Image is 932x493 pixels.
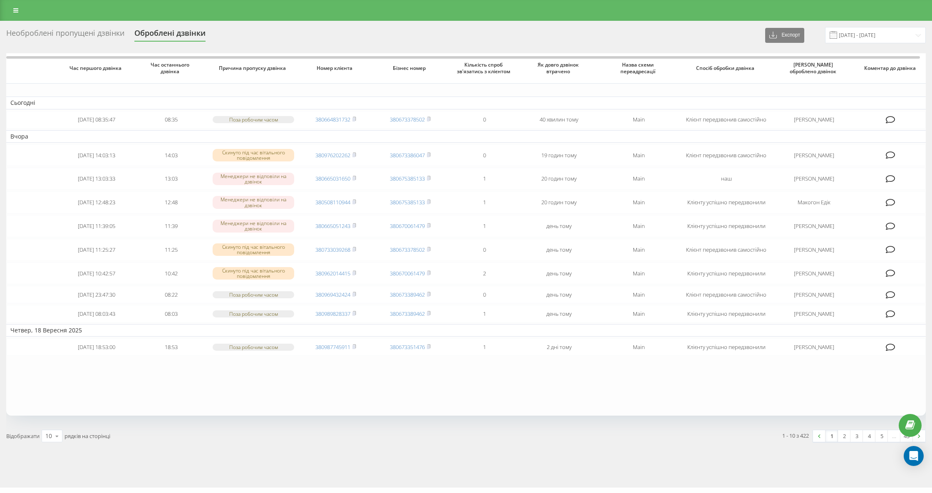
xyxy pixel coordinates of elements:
[596,338,681,356] td: Main
[772,168,857,190] td: [PERSON_NAME]
[59,168,134,190] td: [DATE] 13:03:33
[888,430,900,442] div: …
[447,338,522,356] td: 1
[67,65,126,72] span: Час першого дзвінка
[772,111,857,129] td: [PERSON_NAME]
[141,62,201,74] span: Час останнього дзвінка
[681,286,771,303] td: Клієнт передзвонив самостійно
[59,305,134,322] td: [DATE] 08:03:43
[134,239,208,261] td: 11:25
[596,305,681,322] td: Main
[522,338,596,356] td: 2 дні тому
[390,116,425,123] a: 380673378502
[596,168,681,190] td: Main
[904,446,924,466] div: Open Intercom Messenger
[529,62,589,74] span: Як довго дзвінок втрачено
[134,191,208,213] td: 12:48
[59,144,134,166] td: [DATE] 14:03:13
[780,62,849,74] span: [PERSON_NAME] оброблено дзвінок
[6,29,124,42] div: Необроблені пропущені дзвінки
[134,29,206,42] div: Оброблені дзвінки
[315,343,350,351] a: 380987745911
[134,286,208,303] td: 08:22
[681,215,771,237] td: Клієнту успішно передзвонили
[315,291,350,298] a: 380969432424
[522,286,596,303] td: день тому
[134,338,208,356] td: 18:53
[596,215,681,237] td: Main
[64,432,110,440] span: рядків на сторінці
[522,144,596,166] td: 19 годин тому
[681,144,771,166] td: Клієнт передзвонив самостійно
[213,220,295,232] div: Менеджери не відповіли на дзвінок
[59,286,134,303] td: [DATE] 23:47:30
[134,305,208,322] td: 08:03
[306,65,366,72] span: Номер клієнта
[59,111,134,129] td: [DATE] 08:35:47
[681,263,771,285] td: Клієнту успішно передзвонили
[447,111,522,129] td: 0
[213,243,295,256] div: Скинуто під час вітального повідомлення
[522,263,596,285] td: день тому
[390,151,425,159] a: 380673386047
[315,116,350,123] a: 380664831732
[772,338,857,356] td: [PERSON_NAME]
[596,286,681,303] td: Main
[390,343,425,351] a: 380673351476
[782,431,809,440] div: 1 - 10 з 422
[390,222,425,230] a: 380670061479
[863,430,875,442] a: 4
[213,344,295,351] div: Поза робочим часом
[315,270,350,277] a: 380962014415
[213,267,295,280] div: Скинуто під час вітального повідомлення
[315,175,350,182] a: 380665031650
[134,263,208,285] td: 10:42
[772,239,857,261] td: [PERSON_NAME]
[59,338,134,356] td: [DATE] 18:53:00
[447,168,522,190] td: 1
[6,324,926,337] td: Четвер, 18 Вересня 2025
[772,286,857,303] td: [PERSON_NAME]
[447,286,522,303] td: 0
[522,168,596,190] td: 20 годин тому
[596,144,681,166] td: Main
[59,215,134,237] td: [DATE] 11:39:05
[390,175,425,182] a: 380675385133
[875,430,888,442] a: 5
[522,305,596,322] td: день тому
[447,215,522,237] td: 1
[134,215,208,237] td: 11:39
[134,168,208,190] td: 13:03
[838,430,850,442] a: 2
[681,239,771,261] td: Клієнт передзвонив самостійно
[447,239,522,261] td: 0
[216,65,290,72] span: Причина пропуску дзвінка
[6,432,40,440] span: Відображати
[134,111,208,129] td: 08:35
[315,310,350,317] a: 380989828337
[681,111,771,129] td: Клієнт передзвонив самостійно
[604,62,673,74] span: Назва схеми переадресації
[390,246,425,253] a: 380673378502
[522,215,596,237] td: день тому
[522,239,596,261] td: день тому
[390,270,425,277] a: 380670061479
[447,263,522,285] td: 2
[213,173,295,185] div: Менеджери не відповіли на дзвінок
[6,97,926,109] td: Сьогодні
[213,116,295,123] div: Поза робочим часом
[772,191,857,213] td: Макогон Едік
[681,305,771,322] td: Клієнту успішно передзвонили
[522,191,596,213] td: 20 годин тому
[213,149,295,161] div: Скинуто під час вітального повідомлення
[59,191,134,213] td: [DATE] 12:48:23
[6,130,926,143] td: Вчора
[315,151,350,159] a: 380976202262
[772,144,857,166] td: [PERSON_NAME]
[447,191,522,213] td: 1
[45,432,52,440] div: 10
[59,263,134,285] td: [DATE] 10:42:57
[213,291,295,298] div: Поза робочим часом
[681,338,771,356] td: Клієнту успішно передзвонили
[772,263,857,285] td: [PERSON_NAME]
